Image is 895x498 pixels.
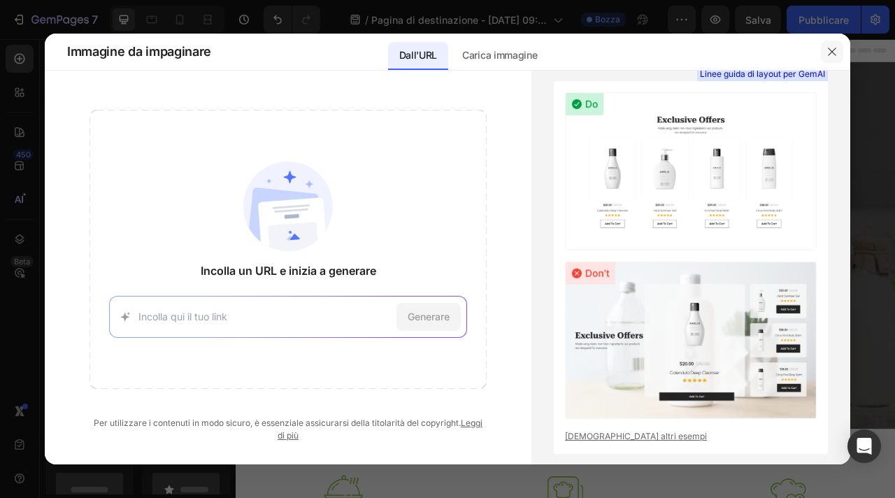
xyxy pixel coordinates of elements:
font: Linee guida di layout per GemAI [700,69,825,79]
font: Per utilizzare i contenuti in modo sicuro, è essenziale assicurarsi della titolarità del copyright. [94,418,461,428]
font: Generare [408,311,450,322]
font: Dall'URL [399,49,437,61]
font: Incolla un URL e inizia a generare [201,264,376,278]
font: [DEMOGRAPHIC_DATA] altri esempi [565,431,707,441]
div: JOIN FOR FREE [486,317,572,334]
input: Enter your email [236,307,444,348]
font: Immagine da impaginare [67,44,211,59]
p: Cook Without Limit With The World’s Greatest Cookbooks [71,161,768,264]
p: Join us to get unlimited access to the best cooking ebooks and much more [71,273,768,289]
input: Incolla qui il tuo link [138,309,390,324]
font: Carica immagine [462,49,537,61]
a: [DEMOGRAPHIC_DATA] altri esempi [565,430,817,443]
div: Apri Intercom Messenger [847,429,881,463]
button: JOIN FOR FREE [454,307,603,343]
